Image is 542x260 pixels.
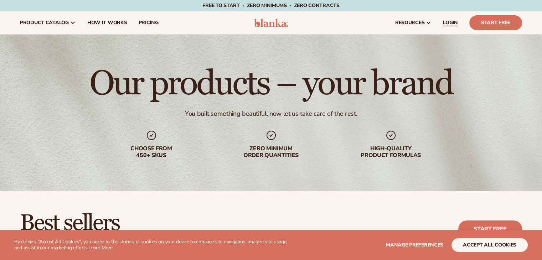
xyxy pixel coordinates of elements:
span: How It Works [87,20,127,26]
a: Learn More [88,244,113,251]
span: product catalog [20,20,69,26]
p: By clicking "Accept All Cookies", you agree to the storing of cookies on your device to enhance s... [14,239,295,251]
span: Free to start · ZERO minimums · ZERO contracts [202,2,339,9]
a: pricing [133,11,164,34]
a: resources [389,11,437,34]
span: LOGIN [443,20,458,26]
h1: Our products – your brand [89,67,453,101]
button: Manage preferences [386,238,443,252]
a: Start Free [469,15,522,30]
span: resources [395,20,424,26]
div: You built something beautiful, now let us take care of the rest. [185,110,357,118]
span: pricing [138,20,158,26]
a: product catalog [14,11,82,34]
div: High-quality product formulas [345,145,437,159]
div: Choose from 450+ Skus [106,145,197,159]
h2: Best sellers [20,211,210,235]
button: accept all cookies [451,238,528,252]
a: Start free [458,220,522,238]
img: logo [254,19,288,27]
a: LOGIN [437,11,464,34]
div: Zero minimum order quantities [226,145,317,159]
a: How It Works [82,11,133,34]
span: Manage preferences [386,241,443,248]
